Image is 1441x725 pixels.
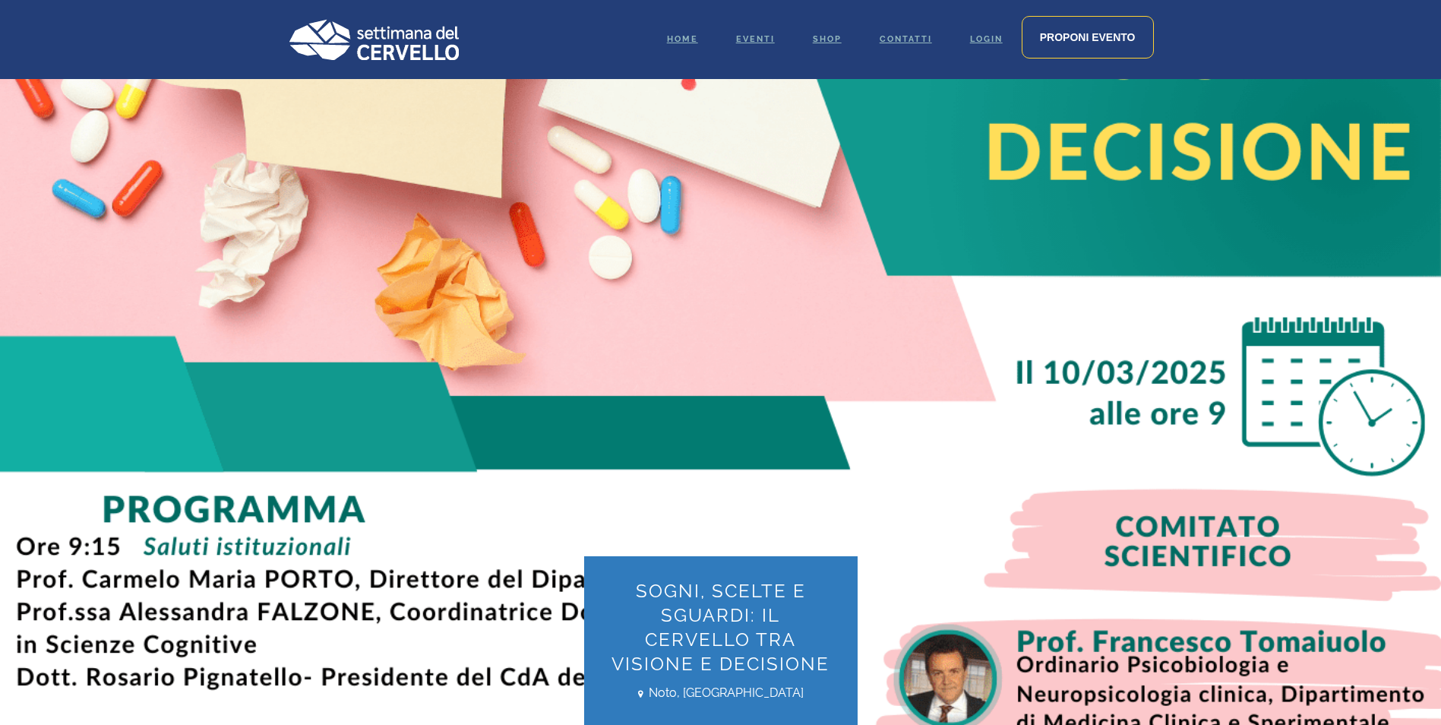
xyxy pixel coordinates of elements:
[667,34,698,44] span: Home
[288,19,459,60] img: Logo
[1022,16,1154,59] a: Proponi evento
[970,34,1003,44] span: Login
[813,34,842,44] span: Shop
[880,34,932,44] span: Contatti
[736,34,775,44] span: Eventi
[607,684,835,702] span: Noto, [GEOGRAPHIC_DATA]
[1040,31,1136,43] span: Proponi evento
[607,579,835,676] h1: Sogni, scelte e sguardi: il cervello tra visione e decisione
